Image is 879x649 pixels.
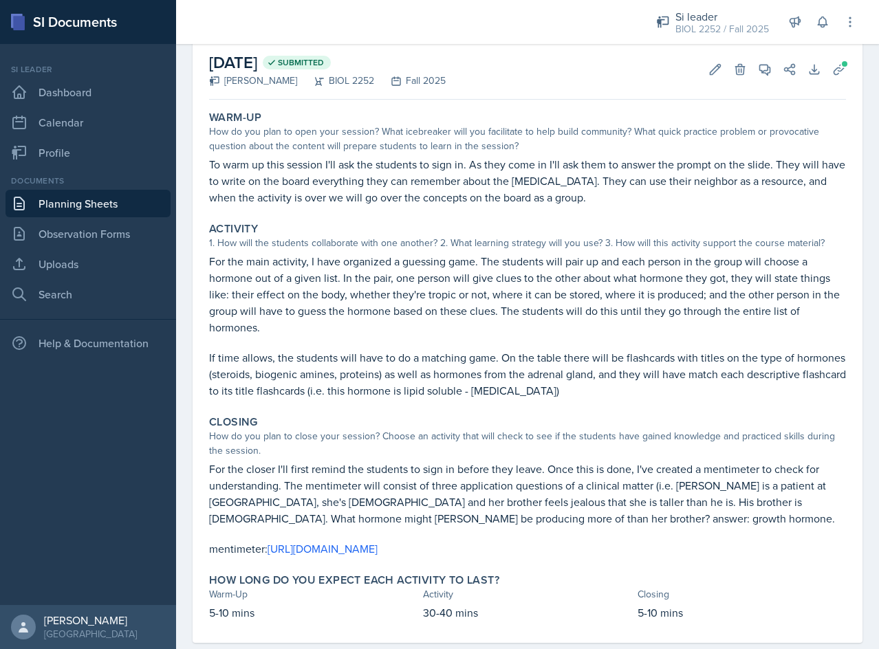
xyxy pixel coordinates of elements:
[423,604,631,621] p: 30-40 mins
[209,124,846,153] div: How do you plan to open your session? What icebreaker will you facilitate to help build community...
[209,222,258,236] label: Activity
[6,280,171,308] a: Search
[209,604,417,621] p: 5-10 mins
[6,250,171,278] a: Uploads
[6,329,171,357] div: Help & Documentation
[6,78,171,106] a: Dashboard
[209,111,262,124] label: Warm-Up
[209,587,417,602] div: Warm-Up
[638,587,846,602] div: Closing
[268,541,378,556] a: [URL][DOMAIN_NAME]
[6,139,171,166] a: Profile
[423,587,631,602] div: Activity
[6,109,171,136] a: Calendar
[209,74,297,88] div: [PERSON_NAME]
[278,57,324,68] span: Submitted
[6,220,171,247] a: Observation Forms
[675,22,769,36] div: BIOL 2252 / Fall 2025
[209,573,499,587] label: How long do you expect each activity to last?
[209,156,846,206] p: To warm up this session I'll ask the students to sign in. As they come in I'll ask them to answer...
[374,74,446,88] div: Fall 2025
[209,349,846,399] p: If time allows, the students will have to do a matching game. On the table there will be flashcar...
[44,627,137,641] div: [GEOGRAPHIC_DATA]
[6,175,171,187] div: Documents
[209,429,846,458] div: How do you plan to close your session? Choose an activity that will check to see if the students ...
[297,74,374,88] div: BIOL 2252
[209,236,846,250] div: 1. How will the students collaborate with one another? 2. What learning strategy will you use? 3....
[209,461,846,527] p: For the closer I'll first remind the students to sign in before they leave. Once this is done, I'...
[209,253,846,335] p: For the main activity, I have organized a guessing game. The students will pair up and each perso...
[209,415,258,429] label: Closing
[209,50,446,75] h2: [DATE]
[675,8,769,25] div: Si leader
[6,63,171,76] div: Si leader
[44,613,137,627] div: [PERSON_NAME]
[209,540,846,557] p: mentimeter:
[638,604,846,621] p: 5-10 mins
[6,190,171,217] a: Planning Sheets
